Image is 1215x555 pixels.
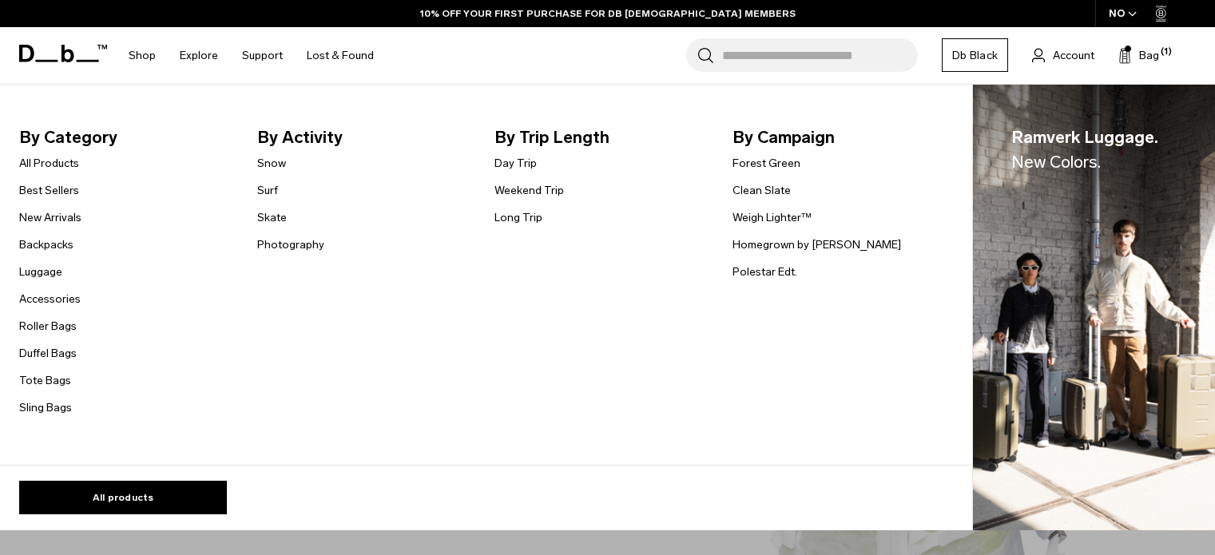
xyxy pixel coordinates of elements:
a: Weigh Lighter™ [733,209,812,226]
a: Skate [257,209,287,226]
span: Ramverk Luggage. [1011,125,1158,175]
a: Clean Slate [733,182,791,199]
span: By Trip Length [494,125,707,150]
a: Best Sellers [19,182,79,199]
img: Db [973,85,1215,531]
a: Db Black [942,38,1008,72]
a: Ramverk Luggage.New Colors. Db [973,85,1215,531]
a: Lost & Found [307,27,374,84]
a: Account [1032,46,1094,65]
a: Explore [180,27,218,84]
button: Bag (1) [1118,46,1159,65]
a: Roller Bags [19,318,77,335]
a: Surf [257,182,278,199]
a: Long Trip [494,209,542,226]
a: Tote Bags [19,372,71,389]
a: Duffel Bags [19,345,77,362]
a: Snow [257,155,286,172]
a: Support [242,27,283,84]
a: Accessories [19,291,81,307]
span: By Activity [257,125,470,150]
span: New Colors. [1011,152,1101,172]
a: 10% OFF YOUR FIRST PURCHASE FOR DB [DEMOGRAPHIC_DATA] MEMBERS [420,6,796,21]
a: Photography [257,236,324,253]
a: All Products [19,155,79,172]
span: Account [1053,47,1094,64]
a: Shop [129,27,156,84]
span: By Category [19,125,232,150]
nav: Main Navigation [117,27,386,84]
a: Weekend Trip [494,182,564,199]
a: Luggage [19,264,62,280]
a: Forest Green [733,155,800,172]
span: By Campaign [733,125,945,150]
a: Backpacks [19,236,73,253]
a: All products [19,481,227,514]
span: Bag [1139,47,1159,64]
span: (1) [1161,46,1172,59]
a: Sling Bags [19,399,72,416]
a: New Arrivals [19,209,81,226]
a: Polestar Edt. [733,264,797,280]
a: Homegrown by [PERSON_NAME] [733,236,901,253]
a: Day Trip [494,155,537,172]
